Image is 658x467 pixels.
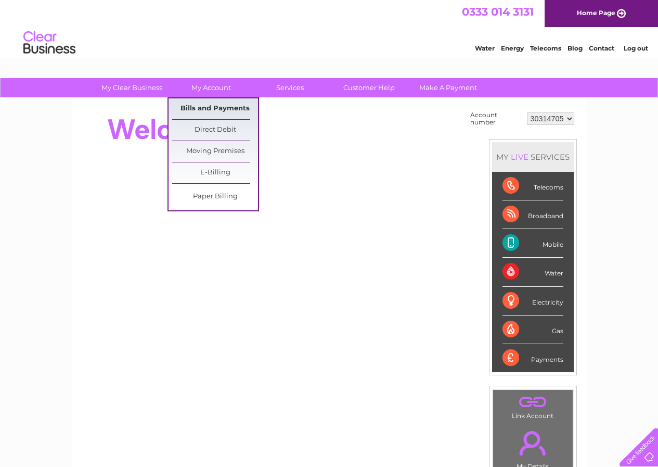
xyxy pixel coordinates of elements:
[492,142,574,172] div: MY SERVICES
[172,186,258,207] a: Paper Billing
[172,141,258,162] a: Moving Premises
[493,389,573,422] td: Link Account
[502,344,563,372] div: Payments
[502,229,563,258] div: Mobile
[468,109,524,129] td: Account number
[247,78,333,97] a: Services
[23,27,76,59] img: logo.png
[172,162,258,183] a: E-Billing
[405,78,491,97] a: Make A Payment
[89,78,175,97] a: My Clear Business
[567,44,583,52] a: Blog
[326,78,412,97] a: Customer Help
[624,44,648,52] a: Log out
[502,172,563,200] div: Telecoms
[475,44,495,52] a: Water
[509,152,531,162] div: LIVE
[501,44,524,52] a: Energy
[502,200,563,229] div: Broadband
[172,98,258,119] a: Bills and Payments
[502,258,563,286] div: Water
[496,425,570,461] a: .
[84,6,575,51] div: Clear Business is a trading name of Verastar Limited (registered in [GEOGRAPHIC_DATA] No. 3667643...
[502,315,563,344] div: Gas
[502,287,563,315] div: Electricity
[462,5,534,18] a: 0333 014 3131
[530,44,561,52] a: Telecoms
[589,44,614,52] a: Contact
[168,78,254,97] a: My Account
[496,393,570,411] a: .
[172,120,258,141] a: Direct Debit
